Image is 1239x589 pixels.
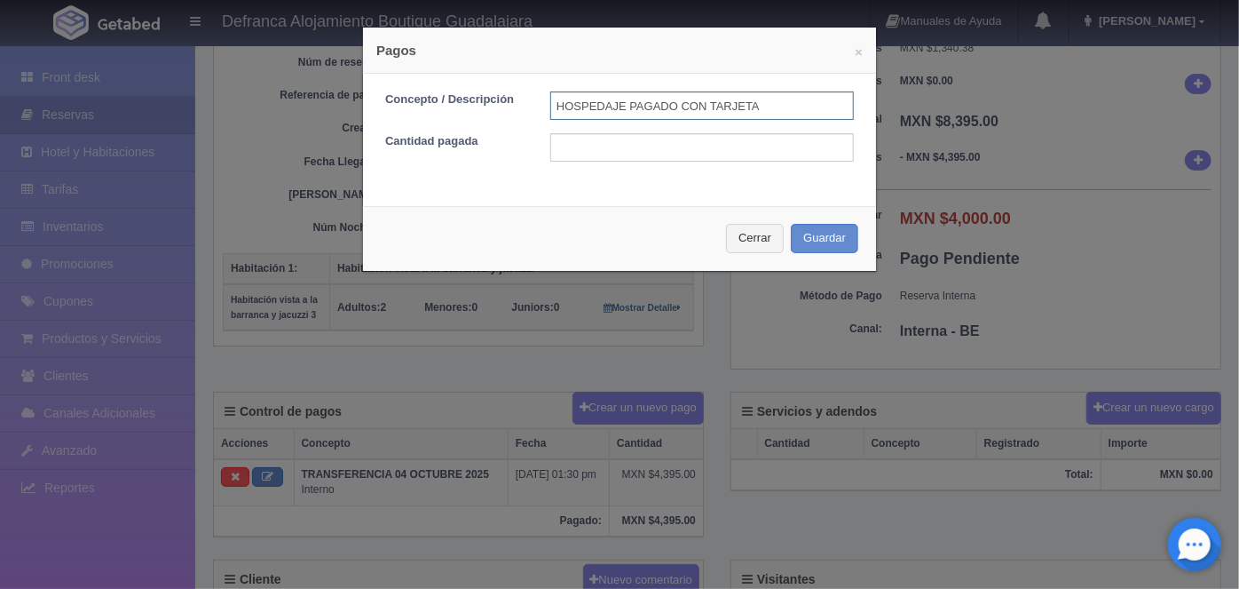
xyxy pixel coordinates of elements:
[791,224,858,253] button: Guardar
[372,92,537,108] label: Concepto / Descripción
[372,133,537,150] label: Cantidad pagada
[855,45,863,59] button: ×
[726,224,784,253] button: Cerrar
[376,41,863,60] h4: Pagos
